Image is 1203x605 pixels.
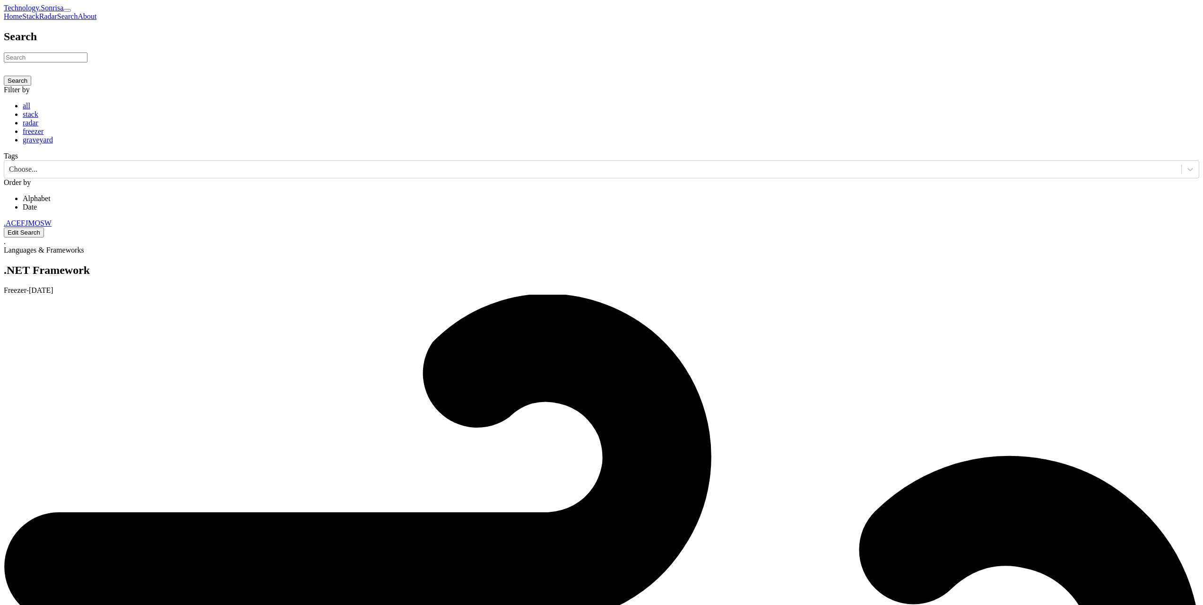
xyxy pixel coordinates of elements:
[4,30,1199,43] h1: Search
[9,165,37,174] div: Choose...
[4,76,31,86] button: Search
[23,119,38,127] a: radar
[44,219,52,227] a: W
[23,102,30,110] a: all
[28,219,35,227] a: M
[35,219,40,227] a: O
[40,219,44,227] a: S
[23,136,53,144] a: graveyard
[11,219,17,227] a: C
[21,219,25,227] a: F
[4,178,1199,187] div: Order by
[4,286,26,294] span: Freezer
[4,4,63,12] a: Technology.Sonrisa
[23,203,1199,211] li: Date
[57,12,78,20] a: Search
[29,286,53,294] span: [DATE]
[4,286,1199,295] div: -
[4,152,1199,160] div: Tags
[4,53,87,62] input: Search
[4,86,1199,94] div: Filter by
[23,194,1199,203] li: Alphabet
[25,219,28,227] a: J
[4,12,22,20] a: Home
[23,110,38,118] a: stack
[4,264,1199,277] h2: .NET Framework
[6,219,11,227] a: A
[4,228,44,237] button: Edit Search
[4,246,84,254] span: Languages & Frameworks
[78,12,96,20] a: About
[4,219,6,227] a: .
[63,9,71,12] button: Toggle navigation
[23,127,43,135] a: freezer
[16,219,21,227] a: E
[22,12,39,20] a: Stack
[4,237,6,246] label: .
[39,12,57,20] a: Radar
